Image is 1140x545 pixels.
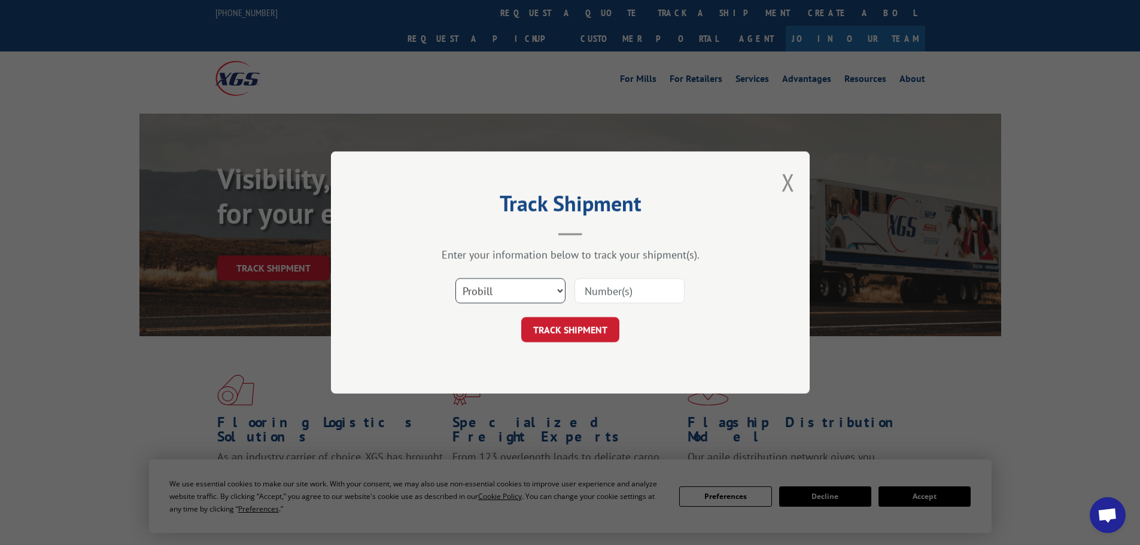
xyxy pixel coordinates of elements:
[391,248,750,261] div: Enter your information below to track your shipment(s).
[391,195,750,218] h2: Track Shipment
[574,278,685,303] input: Number(s)
[521,317,619,342] button: TRACK SHIPMENT
[782,166,795,198] button: Close modal
[1090,497,1126,533] div: Open chat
